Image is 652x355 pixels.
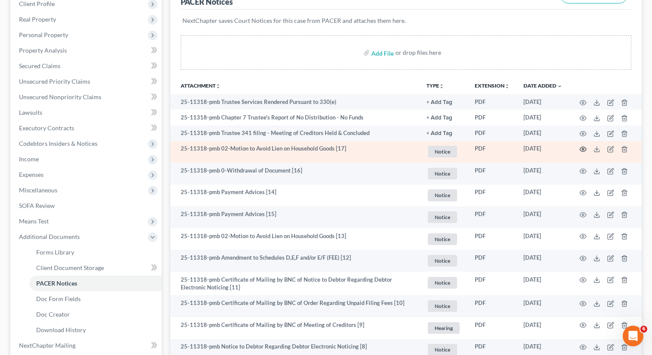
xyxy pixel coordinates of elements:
a: Executory Contracts [12,120,162,136]
span: Miscellaneous [19,186,57,194]
span: Means Test [19,217,49,225]
p: NextChapter saves Court Notices for this case from PACER and attaches them here. [182,16,630,25]
button: + Add Tag [426,131,452,136]
a: Client Document Storage [29,260,162,276]
td: PDF [468,250,517,272]
span: Notice [428,189,457,201]
span: Hearing [428,322,460,334]
td: PDF [468,206,517,228]
a: Notice [426,254,461,268]
td: [DATE] [517,295,569,317]
span: Expenses [19,171,44,178]
span: Unsecured Priority Claims [19,78,90,85]
i: expand_more [557,84,562,89]
span: Forms Library [36,248,74,256]
a: Notice [426,145,461,159]
td: [DATE] [517,163,569,185]
td: PDF [468,141,517,163]
td: 25-11318-pmb Trustee 341 filing - Meeting of Creditors Held & Concluded [170,126,420,141]
span: Executory Contracts [19,124,74,132]
a: Extensionunfold_more [475,82,510,89]
td: 25-11318-pmb 02-Motion to Avoid Lien on Household Goods [17] [170,141,420,163]
span: Download History [36,326,86,333]
a: Attachmentunfold_more [181,82,221,89]
button: + Add Tag [426,115,452,121]
span: Client Document Storage [36,264,104,271]
td: 25-11318-pmb Payment Advices [15] [170,206,420,228]
i: unfold_more [505,84,510,89]
a: Notice [426,167,461,181]
td: [DATE] [517,250,569,272]
span: NextChapter Mailing [19,342,75,349]
a: Doc Form Fields [29,291,162,307]
a: Unsecured Priority Claims [12,74,162,89]
span: Unsecured Nonpriority Claims [19,93,101,101]
a: Notice [426,232,461,246]
td: [DATE] [517,110,569,125]
div: or drop files here [395,48,441,57]
a: Notice [426,188,461,202]
a: Hearing [426,321,461,335]
a: Lawsuits [12,105,162,120]
span: Notice [428,211,457,223]
td: PDF [468,228,517,250]
span: Notice [428,255,457,267]
td: 25-11318-pmb 0-Withdrawal of Document [16] [170,163,420,185]
td: [DATE] [517,185,569,207]
span: Secured Claims [19,62,60,69]
a: NextChapter Mailing [12,338,162,353]
a: + Add Tag [426,129,461,137]
span: Doc Creator [36,311,70,318]
a: SOFA Review [12,198,162,214]
a: Notice [426,210,461,224]
td: 25-11318-pmb Certificate of Mailing by BNC of Order Regarding Unpaid Filing Fees [10] [170,295,420,317]
td: PDF [468,163,517,185]
span: Codebtors Insiders & Notices [19,140,97,147]
td: PDF [468,185,517,207]
span: Property Analysis [19,47,67,54]
td: 25-11318-pmb Trustee Services Rendered Pursuant to 330(e) [170,94,420,110]
td: [DATE] [517,94,569,110]
td: 25-11318-pmb Payment Advices [14] [170,185,420,207]
i: unfold_more [216,84,221,89]
a: Notice [426,276,461,290]
span: Notice [428,233,457,245]
a: Forms Library [29,245,162,260]
a: Property Analysis [12,43,162,58]
td: 25-11318-pmb Chapter 7 Trustee's Report of No Distribution - No Funds [170,110,420,125]
span: Income [19,155,39,163]
a: Secured Claims [12,58,162,74]
span: Notice [428,146,457,157]
td: 25-11318-pmb 02-Motion to Avoid Lien on Household Goods [13] [170,228,420,250]
a: PACER Notices [29,276,162,291]
a: Date Added expand_more [523,82,562,89]
span: 6 [640,326,647,333]
td: PDF [468,94,517,110]
td: PDF [468,317,517,339]
span: Doc Form Fields [36,295,81,302]
span: PACER Notices [36,280,77,287]
span: Notice [428,168,457,179]
a: Doc Creator [29,307,162,322]
iframe: Intercom live chat [623,326,643,346]
button: + Add Tag [426,100,452,105]
td: PDF [468,272,517,295]
td: PDF [468,126,517,141]
a: Download History [29,322,162,338]
span: Additional Documents [19,233,80,240]
td: PDF [468,110,517,125]
a: + Add Tag [426,113,461,122]
span: Notice [428,300,457,312]
a: Notice [426,299,461,313]
td: PDF [468,295,517,317]
td: [DATE] [517,206,569,228]
td: 25-11318-pmb Amendment to Schedules D,E,F and/or E/F (FEE) [12] [170,250,420,272]
span: Real Property [19,16,56,23]
td: [DATE] [517,228,569,250]
span: Notice [428,277,457,289]
span: SOFA Review [19,202,55,209]
td: [DATE] [517,141,569,163]
td: 25-11318-pmb Certificate of Mailing by BNC of Notice to Debtor Regarding Debtor Electronic Notici... [170,272,420,295]
td: [DATE] [517,317,569,339]
td: [DATE] [517,272,569,295]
